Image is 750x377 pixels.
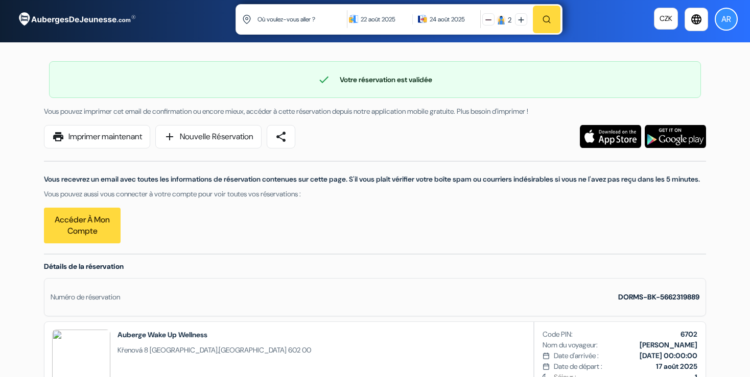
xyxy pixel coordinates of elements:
[654,8,678,30] a: CZK
[163,131,176,143] span: add
[118,330,311,340] h2: Auberge Wake Up Wellness
[50,73,700,86] div: Votre réservation est validée
[349,14,358,23] img: calendarIcon icon
[44,189,706,199] p: Vous pouvez aussi vous connecter à votre compte pour voir toutes vos réservations :
[150,345,218,355] span: [GEOGRAPHIC_DATA]
[430,14,465,24] div: 24 août 2025
[318,73,330,86] span: check
[497,15,506,24] img: guest icon
[52,131,64,143] span: print
[44,262,124,271] span: Détails de la réservation
[640,340,697,349] b: [PERSON_NAME]
[518,17,524,23] img: plus
[219,345,287,355] span: [GEOGRAPHIC_DATA]
[418,14,427,23] img: calendarIcon icon
[44,125,150,148] a: printImprimer maintenant
[640,351,697,360] b: [DATE] 00:00:00
[554,361,602,372] span: Date de départ :
[242,15,251,24] img: location icon
[44,174,706,185] p: Vous recevrez un email avec toutes les informations de réservation contenues sur cette page. S'il...
[267,125,295,148] a: share
[645,125,706,148] img: Téléchargez l'application gratuite
[275,131,287,143] span: share
[618,292,699,301] strong: DORMS-BK-5662319889
[118,345,311,356] span: ,
[288,345,311,355] span: 602 00
[715,8,738,31] button: AR
[508,15,511,26] div: 2
[681,330,697,339] b: 6702
[690,13,702,26] i: language
[51,292,120,303] div: Numéro de réservation
[685,8,708,31] a: language
[485,17,491,23] img: minus
[155,125,262,148] a: addNouvelle Réservation
[543,329,573,340] span: Code PIN:
[656,362,697,371] b: 17 août 2025
[361,14,407,24] div: 22 août 2025
[580,125,641,148] img: Téléchargez l'application gratuite
[12,6,140,33] img: AubergesDeJeunesse.com
[44,208,121,243] a: Accéder à mon compte
[44,107,528,116] span: Vous pouvez imprimer cet email de confirmation ou encore mieux, accéder à cette réservation depui...
[256,7,349,32] input: Ville, université ou logement
[554,350,599,361] span: Date d'arrivée :
[543,340,598,350] span: Nom du voyageur:
[118,345,148,355] span: Křenová 8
